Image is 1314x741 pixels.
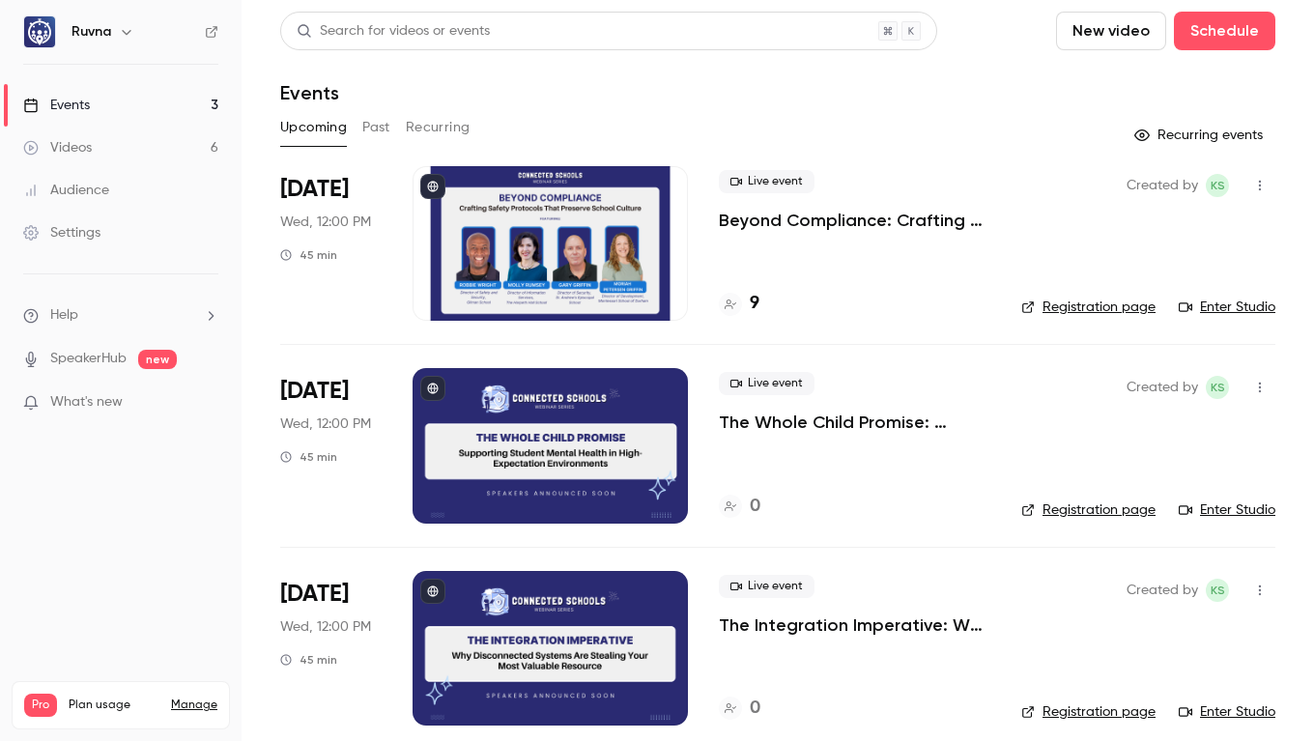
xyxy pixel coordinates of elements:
span: Kyra Sandness [1206,579,1229,602]
a: Enter Studio [1179,702,1275,722]
div: Sep 24 Wed, 1:00 PM (America/New York) [280,166,382,321]
span: Live event [719,575,814,598]
span: Wed, 12:00 PM [280,617,371,637]
span: Wed, 12:00 PM [280,414,371,434]
a: 0 [719,494,760,520]
button: Upcoming [280,112,347,143]
button: Recurring events [1126,120,1275,151]
button: New video [1056,12,1166,50]
span: Created by [1127,376,1198,399]
span: KS [1211,376,1225,399]
div: Audience [23,181,109,200]
span: Wed, 12:00 PM [280,213,371,232]
div: Events [23,96,90,115]
h6: Ruvna [71,22,111,42]
a: 9 [719,291,759,317]
a: Enter Studio [1179,500,1275,520]
span: Kyra Sandness [1206,174,1229,197]
button: Past [362,112,390,143]
span: KS [1211,579,1225,602]
a: Beyond Compliance: Crafting Safety Protocols That Preserve School Culture [719,209,990,232]
span: Live event [719,372,814,395]
a: SpeakerHub [50,349,127,369]
span: new [138,350,177,369]
a: Enter Studio [1179,298,1275,317]
li: help-dropdown-opener [23,305,218,326]
button: Schedule [1174,12,1275,50]
div: 45 min [280,652,337,668]
div: 45 min [280,449,337,465]
span: [DATE] [280,376,349,407]
span: Live event [719,170,814,193]
a: Registration page [1021,702,1156,722]
div: Videos [23,138,92,157]
div: Nov 19 Wed, 1:00 PM (America/New York) [280,571,382,726]
h1: Events [280,81,339,104]
a: Registration page [1021,298,1156,317]
button: Recurring [406,112,471,143]
span: Created by [1127,579,1198,602]
a: Manage [171,698,217,713]
a: Registration page [1021,500,1156,520]
span: Help [50,305,78,326]
span: Pro [24,694,57,717]
span: What's new [50,392,123,413]
img: Ruvna [24,16,55,47]
a: The Whole Child Promise: Supporting Student Mental Health in High-Expectation Environments [719,411,990,434]
h4: 9 [750,291,759,317]
div: 45 min [280,247,337,263]
span: Kyra Sandness [1206,376,1229,399]
iframe: Noticeable Trigger [195,394,218,412]
div: Settings [23,223,100,242]
a: 0 [719,696,760,722]
a: The Integration Imperative: Why Disconnected Systems Are Stealing Your Most Valuable Resource [719,613,990,637]
h4: 0 [750,494,760,520]
span: [DATE] [280,579,349,610]
div: Search for videos or events [297,21,490,42]
span: Plan usage [69,698,159,713]
span: [DATE] [280,174,349,205]
span: KS [1211,174,1225,197]
div: Oct 22 Wed, 1:00 PM (America/New York) [280,368,382,523]
h4: 0 [750,696,760,722]
span: Created by [1127,174,1198,197]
